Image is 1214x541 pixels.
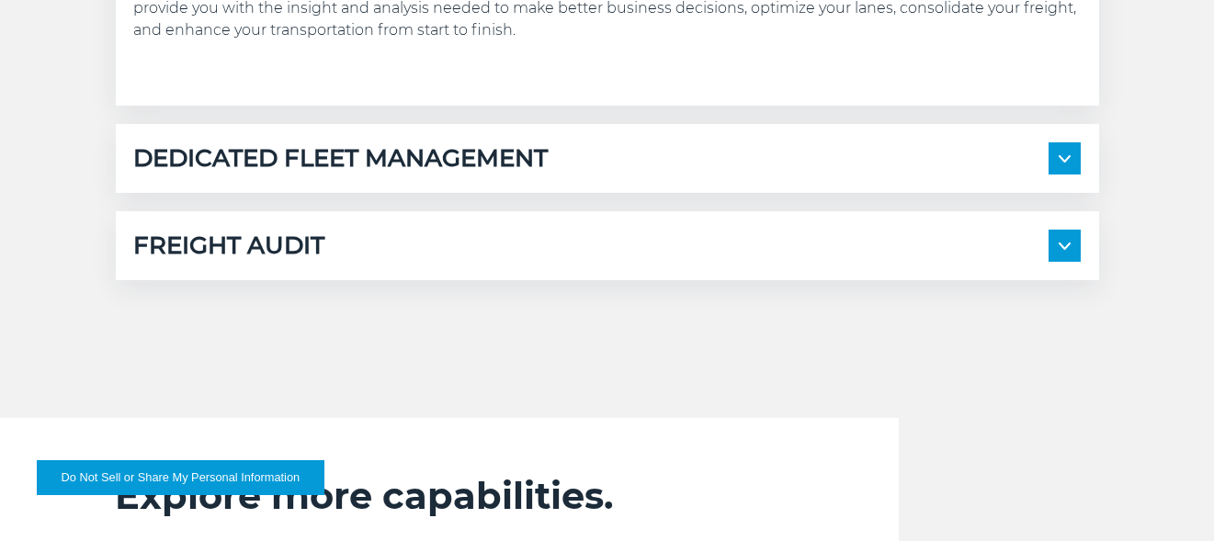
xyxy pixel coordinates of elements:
[37,460,324,495] button: Do Not Sell or Share My Personal Information
[134,230,325,262] h5: FREIGHT AUDIT
[1059,155,1071,163] img: arrow
[134,142,549,175] h5: DEDICATED FLEET MANAGEMENT
[1059,242,1071,250] img: arrow
[116,473,771,519] h2: Explore more capabilities.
